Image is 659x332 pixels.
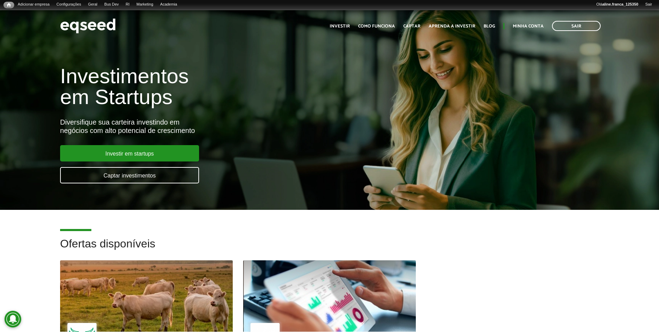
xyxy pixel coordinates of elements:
a: Sair [642,2,656,7]
span: Início [7,2,11,7]
a: Investir em startups [60,145,199,161]
a: Blog [484,24,495,29]
a: Adicionar empresa [14,2,53,7]
h1: Investimentos em Startups [60,66,379,108]
a: Geral [84,2,101,7]
a: Minha conta [513,24,544,29]
a: Oláaline.franca_125350 [593,2,642,7]
a: Configurações [53,2,85,7]
div: Diversifique sua carteira investindo em negócios com alto potencial de crescimento [60,118,379,135]
strong: aline.franca_125350 [602,2,639,6]
a: Captar [403,24,420,29]
a: Como funciona [358,24,395,29]
img: EqSeed [60,17,116,35]
a: Aprenda a investir [429,24,475,29]
a: Bus Dev [101,2,122,7]
a: Captar investimentos [60,167,199,183]
a: Academia [157,2,181,7]
a: Marketing [133,2,157,7]
a: Investir [330,24,350,29]
a: Sair [552,21,601,31]
a: RI [122,2,133,7]
h2: Ofertas disponíveis [60,238,599,260]
a: Início [3,2,14,8]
